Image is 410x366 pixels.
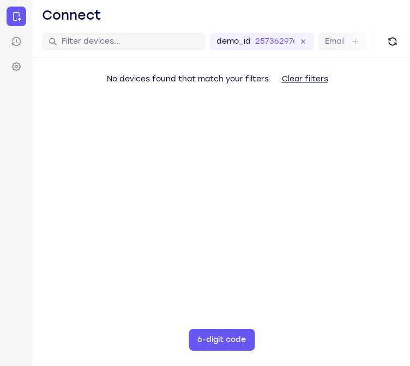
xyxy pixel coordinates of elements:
[42,7,101,24] h1: Connect
[7,32,26,51] a: Sessions
[107,74,271,84] span: No devices found that match your filters.
[273,68,337,90] button: Clear filters
[7,57,26,76] a: Settings
[189,329,255,351] button: 6-digit code
[62,36,199,47] input: Filter devices...
[325,36,345,47] label: Email
[216,36,251,47] label: demo_id
[384,33,401,50] button: Refresh
[7,7,26,26] a: Connect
